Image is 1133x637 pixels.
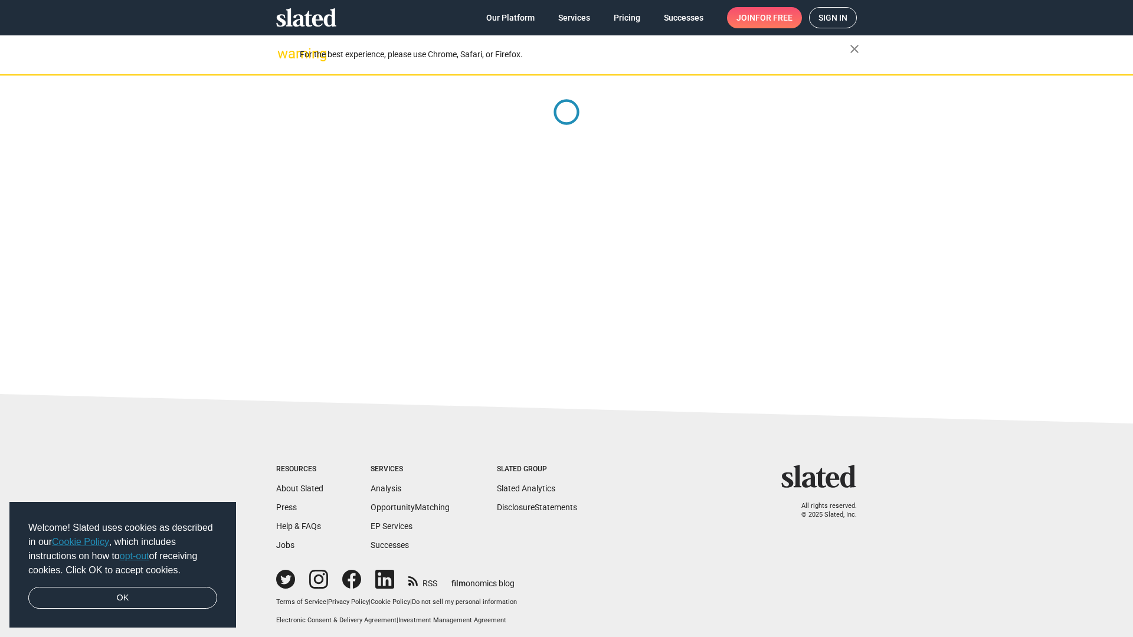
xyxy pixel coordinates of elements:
[276,540,294,550] a: Jobs
[328,598,369,606] a: Privacy Policy
[654,7,713,28] a: Successes
[277,47,292,61] mat-icon: warning
[558,7,590,28] span: Services
[789,502,857,519] p: All rights reserved. © 2025 Slated, Inc.
[276,465,323,474] div: Resources
[371,484,401,493] a: Analysis
[371,465,450,474] div: Services
[408,571,437,589] a: RSS
[664,7,703,28] span: Successes
[397,616,398,624] span: |
[276,521,321,531] a: Help & FAQs
[52,537,109,547] a: Cookie Policy
[276,503,297,512] a: Press
[549,7,600,28] a: Services
[369,598,371,606] span: |
[410,598,412,606] span: |
[326,598,328,606] span: |
[451,579,466,588] span: film
[371,521,412,531] a: EP Services
[497,503,577,512] a: DisclosureStatements
[477,7,544,28] a: Our Platform
[727,7,802,28] a: Joinfor free
[497,484,555,493] a: Slated Analytics
[809,7,857,28] a: Sign in
[604,7,650,28] a: Pricing
[818,8,847,28] span: Sign in
[28,521,217,577] span: Welcome! Slated uses cookies as described in our , which includes instructions on how to of recei...
[614,7,640,28] span: Pricing
[486,7,535,28] span: Our Platform
[28,587,217,609] a: dismiss cookie message
[371,540,409,550] a: Successes
[371,503,450,512] a: OpportunityMatching
[120,551,149,561] a: opt-out
[398,616,506,624] a: Investment Management Agreement
[300,47,850,63] div: For the best experience, please use Chrome, Safari, or Firefox.
[736,7,793,28] span: Join
[755,7,793,28] span: for free
[276,616,397,624] a: Electronic Consent & Delivery Agreement
[412,598,517,607] button: Do not sell my personal information
[276,484,323,493] a: About Slated
[451,569,515,589] a: filmonomics blog
[847,42,862,56] mat-icon: close
[371,598,410,606] a: Cookie Policy
[9,502,236,628] div: cookieconsent
[276,598,326,606] a: Terms of Service
[497,465,577,474] div: Slated Group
